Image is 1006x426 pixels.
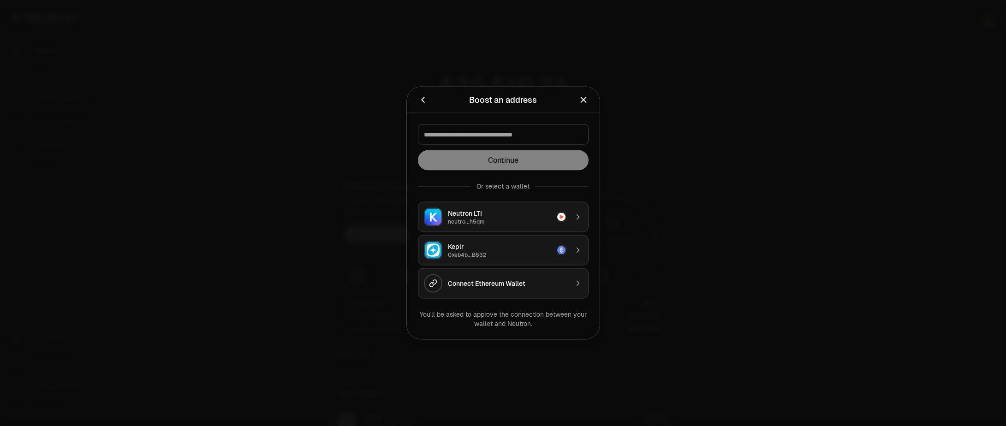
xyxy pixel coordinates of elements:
div: Keplr [448,242,551,251]
img: Ethereum Logo [557,246,566,254]
button: Close [578,94,589,106]
div: 0xeb4b...B832 [448,251,551,259]
div: neutro...h5qm [448,218,551,225]
button: KeplrNeutron LTIneutro...h5qmNeutron Logo [418,202,589,232]
div: You'll be asked to approve the connection between your wallet and Neutron. [418,310,589,328]
button: Connect Ethereum Wallet [418,268,589,299]
button: Back [418,94,428,106]
img: Neutron Logo [557,213,566,221]
img: Keplr [425,242,441,259]
div: Neutron LTI [448,209,551,218]
div: Or select a wallet [476,182,530,191]
img: Keplr [425,209,441,225]
div: Boost an address [469,94,537,106]
button: KeplrKeplr0xeb4b...B832Ethereum Logo [418,235,589,266]
div: Connect Ethereum Wallet [448,279,568,288]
